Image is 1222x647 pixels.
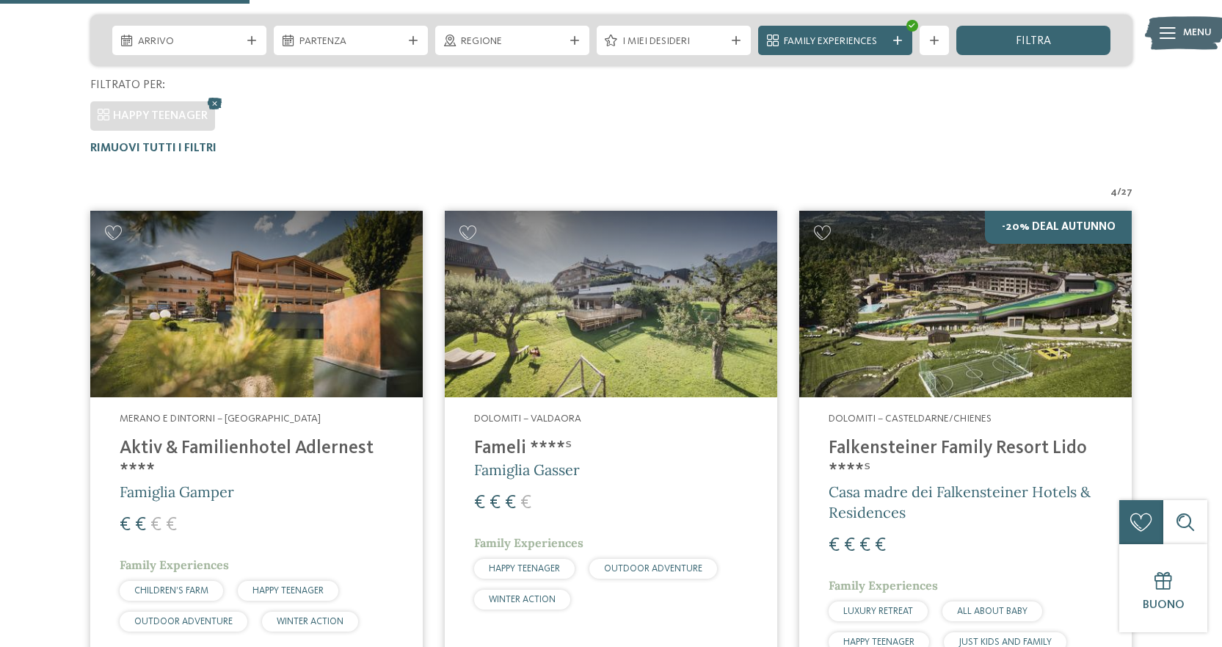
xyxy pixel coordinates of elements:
span: € [474,494,485,513]
span: OUTDOOR ADVENTURE [134,617,233,626]
span: 27 [1121,185,1132,200]
span: € [166,516,177,535]
span: € [490,494,501,513]
span: ALL ABOUT BABY [957,607,1028,616]
span: CHILDREN’S FARM [134,586,208,596]
span: 4 [1110,185,1117,200]
img: Cercate un hotel per famiglie? Qui troverete solo i migliori! [799,211,1132,398]
span: / [1117,185,1121,200]
h4: Falkensteiner Family Resort Lido ****ˢ [829,438,1102,482]
span: € [829,536,840,555]
span: HAPPY TEENAGER [252,586,324,596]
span: € [135,516,146,535]
span: € [120,516,131,535]
span: WINTER ACTION [277,617,343,626]
span: Rimuovi tutti i filtri [90,142,217,154]
span: Buono [1143,599,1185,611]
span: Famiglia Gamper [120,482,234,501]
span: € [150,516,161,535]
h4: Aktiv & Familienhotel Adlernest **** [120,438,393,482]
span: Partenza [299,35,402,49]
span: Regione [461,35,564,49]
a: Buono [1119,544,1207,632]
span: OUTDOOR ADVENTURE [604,564,702,574]
span: WINTER ACTION [489,595,556,604]
span: HAPPY TEENAGER [113,110,208,122]
span: Filtrato per: [90,79,165,91]
span: Famiglia Gasser [474,460,580,479]
span: € [505,494,516,513]
span: Family Experiences [829,578,938,593]
img: Aktiv & Familienhotel Adlernest **** [90,211,423,398]
span: Dolomiti – Casteldarne/Chienes [829,413,992,424]
span: HAPPY TEENAGER [843,637,914,647]
span: Dolomiti – Valdaora [474,413,581,424]
span: Casa madre dei Falkensteiner Hotels & Residences [829,482,1091,521]
span: LUXURY RETREAT [843,607,913,616]
span: € [844,536,855,555]
span: € [859,536,870,555]
span: JUST KIDS AND FAMILY [959,637,1052,647]
span: I miei desideri [622,35,725,49]
span: € [875,536,886,555]
span: filtra [1016,35,1051,47]
span: € [520,494,531,513]
span: Family Experiences [474,535,583,550]
span: Family Experiences [784,35,887,49]
span: Arrivo [138,35,241,49]
span: Merano e dintorni – [GEOGRAPHIC_DATA] [120,413,321,424]
img: Cercate un hotel per famiglie? Qui troverete solo i migliori! [445,211,777,398]
span: Family Experiences [120,557,229,572]
span: HAPPY TEENAGER [489,564,560,574]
